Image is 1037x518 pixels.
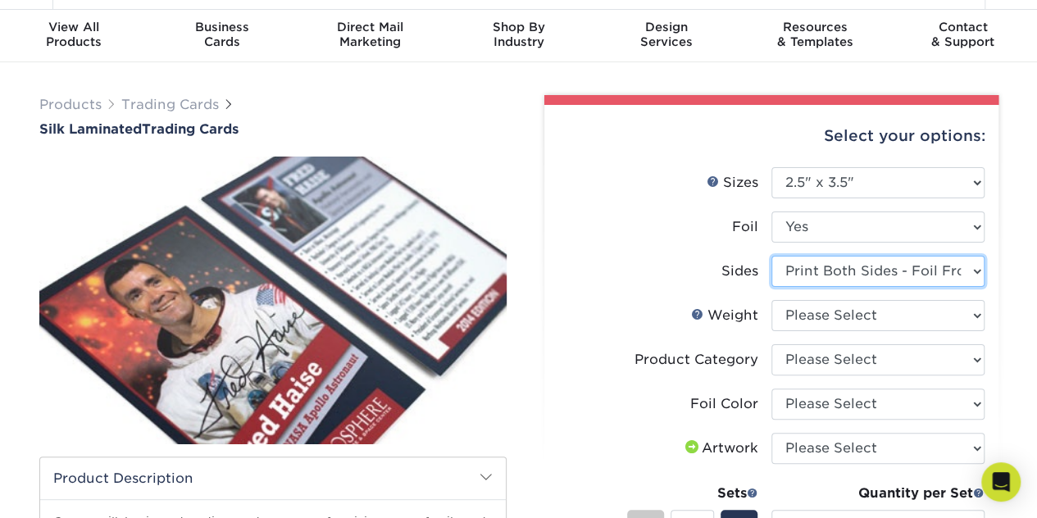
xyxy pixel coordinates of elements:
span: Business [148,20,297,34]
h2: Product Description [40,457,506,499]
a: Resources& Templates [741,10,889,62]
a: Shop ByIndustry [444,10,593,62]
a: Trading Cards [121,97,219,112]
div: Select your options: [557,105,985,167]
div: Services [593,20,741,49]
div: & Templates [741,20,889,49]
div: Open Intercom Messenger [981,462,1021,502]
h1: Trading Cards [39,121,507,137]
span: Shop By [444,20,593,34]
a: Contact& Support [889,10,1037,62]
a: Silk LaminatedTrading Cards [39,121,507,137]
div: Industry [444,20,593,49]
div: & Support [889,20,1037,49]
a: Products [39,97,102,112]
span: Contact [889,20,1037,34]
span: Silk Laminated [39,121,142,137]
span: Resources [741,20,889,34]
div: Quantity per Set [771,484,985,503]
a: BusinessCards [148,10,297,62]
div: Artwork [682,438,758,458]
div: Sides [721,261,758,281]
div: Sets [627,484,758,503]
span: Design [593,20,741,34]
div: Product Category [634,350,758,370]
span: Direct Mail [296,20,444,34]
div: Foil Color [690,394,758,414]
div: Marketing [296,20,444,49]
img: Silk Laminated 01 [39,139,507,461]
div: Foil [732,217,758,237]
div: Weight [691,306,758,325]
div: Cards [148,20,297,49]
a: Direct MailMarketing [296,10,444,62]
a: DesignServices [593,10,741,62]
div: Sizes [707,173,758,193]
